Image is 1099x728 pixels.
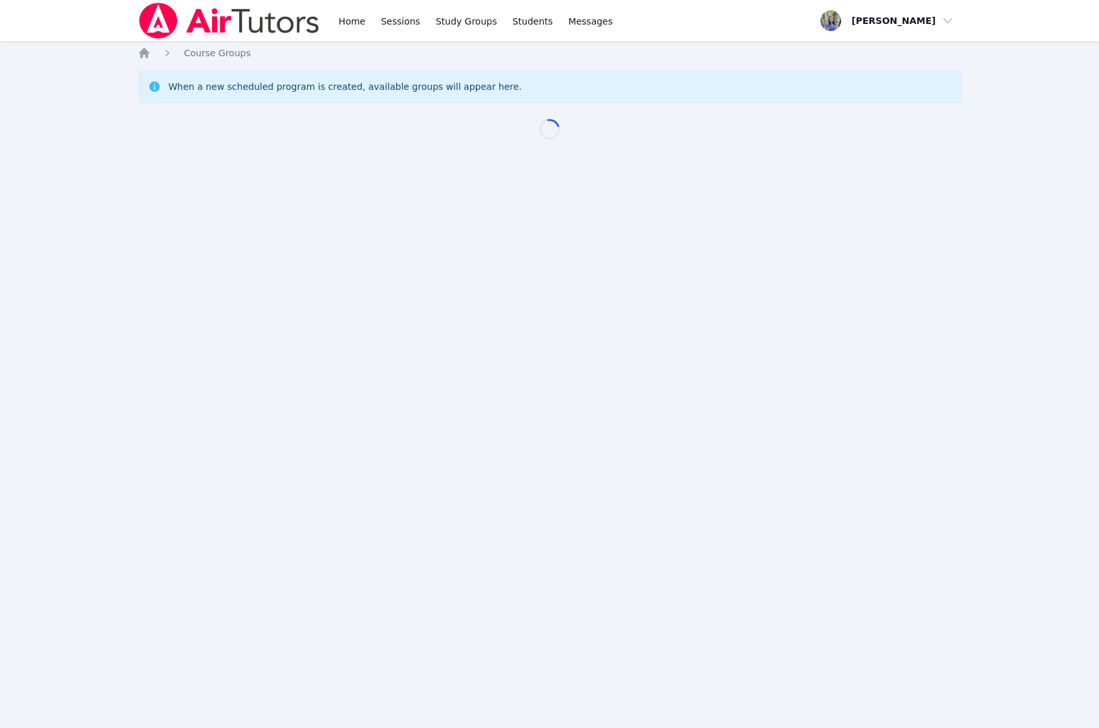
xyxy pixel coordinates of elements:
span: Course Groups [184,48,251,58]
img: Air Tutors [138,3,321,39]
div: When a new scheduled program is created, available groups will appear here. [169,80,522,93]
a: Course Groups [184,47,251,59]
nav: Breadcrumb [138,47,962,59]
span: Messages [568,15,613,28]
